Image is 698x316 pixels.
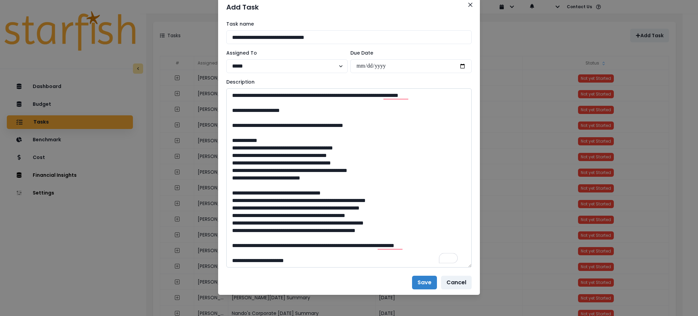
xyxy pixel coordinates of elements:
label: Assigned To [226,49,344,57]
textarea: To enrich screen reader interactions, please activate Accessibility in Grammarly extension settings [226,88,472,268]
label: Description [226,78,468,86]
button: Save [412,276,437,289]
label: Due Date [350,49,468,57]
button: Cancel [441,276,472,289]
label: Task name [226,20,468,28]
